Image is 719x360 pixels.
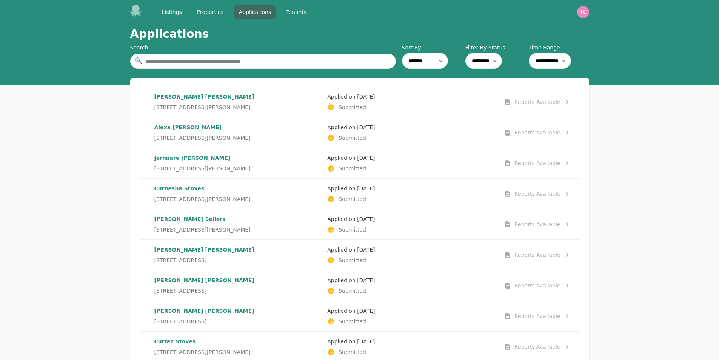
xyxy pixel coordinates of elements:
[327,246,494,253] p: Applied on
[154,93,322,100] p: [PERSON_NAME] [PERSON_NAME]
[327,195,494,203] p: Submitted
[139,148,580,178] a: Jermiare [PERSON_NAME][STREET_ADDRESS][PERSON_NAME]Applied on [DATE]SubmittedReports Available
[327,287,494,295] p: Submitted
[327,124,494,131] p: Applied on
[154,154,322,162] p: Jermiare [PERSON_NAME]
[154,307,322,315] p: [PERSON_NAME] [PERSON_NAME]
[139,87,580,117] a: [PERSON_NAME] [PERSON_NAME][STREET_ADDRESS][PERSON_NAME]Applied on [DATE]SubmittedReports Available
[154,185,322,192] p: Curnesha Stoves
[357,308,375,314] time: [DATE]
[154,104,251,111] span: [STREET_ADDRESS][PERSON_NAME]
[139,270,580,301] a: [PERSON_NAME] [PERSON_NAME][STREET_ADDRESS]Applied on [DATE]SubmittedReports Available
[327,93,494,100] p: Applied on
[154,195,251,203] span: [STREET_ADDRESS][PERSON_NAME]
[130,27,209,41] h1: Applications
[514,129,560,136] div: Reports Available
[139,240,580,270] a: [PERSON_NAME] [PERSON_NAME][STREET_ADDRESS]Applied on [DATE]SubmittedReports Available
[514,282,560,289] div: Reports Available
[327,256,494,264] p: Submitted
[327,338,494,345] p: Applied on
[357,247,375,253] time: [DATE]
[514,159,560,167] div: Reports Available
[154,287,207,295] span: [STREET_ADDRESS]
[192,5,228,19] a: Properties
[514,98,560,106] div: Reports Available
[157,5,186,19] a: Listings
[514,221,560,228] div: Reports Available
[154,338,322,345] p: Curtez Stoves
[402,44,462,51] label: Sort By
[514,343,560,351] div: Reports Available
[154,215,322,223] p: [PERSON_NAME] Sellers
[357,155,375,161] time: [DATE]
[465,44,526,51] label: Filter By Status
[154,134,251,142] span: [STREET_ADDRESS][PERSON_NAME]
[139,179,580,209] a: Curnesha Stoves[STREET_ADDRESS][PERSON_NAME]Applied on [DATE]SubmittedReports Available
[357,124,375,130] time: [DATE]
[154,165,251,172] span: [STREET_ADDRESS][PERSON_NAME]
[154,124,322,131] p: Alexa [PERSON_NAME]
[357,216,375,222] time: [DATE]
[327,318,494,325] p: Submitted
[357,185,375,192] time: [DATE]
[139,209,580,239] a: [PERSON_NAME] Sellers[STREET_ADDRESS][PERSON_NAME]Applied on [DATE]SubmittedReports Available
[154,348,251,356] span: [STREET_ADDRESS][PERSON_NAME]
[327,165,494,172] p: Submitted
[282,5,311,19] a: Tenants
[234,5,276,19] a: Applications
[139,301,580,331] a: [PERSON_NAME] [PERSON_NAME][STREET_ADDRESS]Applied on [DATE]SubmittedReports Available
[327,185,494,192] p: Applied on
[139,117,580,148] a: Alexa [PERSON_NAME][STREET_ADDRESS][PERSON_NAME]Applied on [DATE]SubmittedReports Available
[514,190,560,198] div: Reports Available
[154,226,251,233] span: [STREET_ADDRESS][PERSON_NAME]
[514,312,560,320] div: Reports Available
[357,94,375,100] time: [DATE]
[327,226,494,233] p: Submitted
[529,44,589,51] label: Time Range
[357,338,375,345] time: [DATE]
[327,307,494,315] p: Applied on
[357,277,375,283] time: [DATE]
[130,44,396,51] div: Search
[327,348,494,356] p: Submitted
[154,256,207,264] span: [STREET_ADDRESS]
[514,251,560,259] div: Reports Available
[327,104,494,111] p: Submitted
[327,277,494,284] p: Applied on
[154,277,322,284] p: [PERSON_NAME] [PERSON_NAME]
[154,246,322,253] p: [PERSON_NAME] [PERSON_NAME]
[327,154,494,162] p: Applied on
[327,134,494,142] p: Submitted
[154,318,207,325] span: [STREET_ADDRESS]
[327,215,494,223] p: Applied on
